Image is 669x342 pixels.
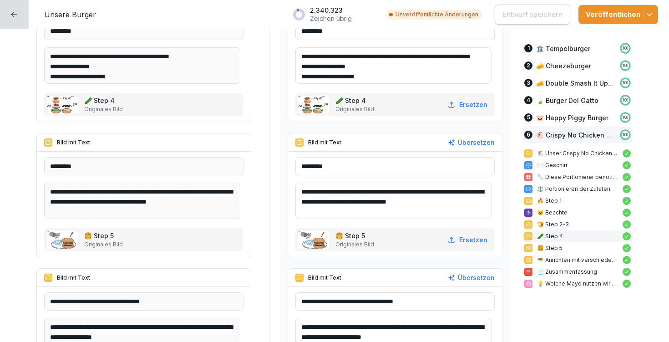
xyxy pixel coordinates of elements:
div: 3 [524,79,532,87]
p: 🍃 Burger Del Gatto [536,96,598,105]
p: 🍞 Step 2-3 [537,220,618,229]
p: 🐔 Crispy No Chicken Burger [536,130,615,140]
button: Entwurf speichern [495,5,570,25]
p: 🥒 Step 4 [335,96,374,105]
div: 6 [524,131,532,139]
div: 5 [524,113,532,122]
p: Zeichen übrig [310,15,352,23]
p: 100 [623,115,628,120]
div: 2 [524,61,532,70]
p: Entwurf speichern [502,10,563,20]
p: Bild mit Text [57,138,90,147]
p: Bild mit Text [57,274,90,282]
p: Ersetzen [459,100,487,109]
img: clbi25u6230o9n8wf4i6e05x.png [47,96,78,113]
p: 🐔 Unser Crispy No Chicken Burger [537,149,618,158]
p: 😺 Beachte [537,209,618,217]
div: 1 [524,44,532,52]
p: Ersetzen [459,235,487,245]
img: ikczws54oda8z6eymku2nqvg.png [298,231,329,249]
div: 4 [524,96,532,104]
p: Unsere Burger [44,9,96,20]
p: Bild mit Text [308,274,341,282]
p: 2.340.323 [310,6,352,15]
p: 📃 Zusammenfassung [537,268,618,276]
p: 🍔 Step 5 [537,244,618,252]
p: 🍽️ Geschirr [537,161,618,169]
p: Originales Bild [335,105,374,113]
p: 🥒 Step 4 [84,96,123,105]
p: 100 [623,132,628,138]
p: 🍔 Step 5 [84,231,123,240]
img: clbi25u6230o9n8wf4i6e05x.png [298,96,329,113]
div: Veröffentlichen [586,10,651,20]
p: Originales Bild [84,240,123,249]
p: 100 [623,80,628,86]
button: Übersetzen [448,138,495,148]
img: ikczws54oda8z6eymku2nqvg.png [47,231,78,249]
p: 100 [623,46,628,51]
p: 100 [623,63,628,68]
p: 🥗 Anrichten mit verschiedenen Beilagen [537,256,618,264]
p: 100 [623,97,628,103]
p: 🔥 Step 1 [537,197,618,205]
p: Originales Bild [335,240,374,249]
p: 🥄 Diese Portionierer benötigst Du: [537,173,618,181]
button: Veröffentlichen [578,5,658,24]
p: 🐷 Happy Piggy Burger [536,113,608,123]
p: 💡 Welche Mayo nutzen wir für den Crispy No Chicken Burger? [537,280,618,288]
button: Übersetzen [448,273,495,283]
p: Originales Bild [84,105,123,113]
p: Unveröffentlichte Änderungen [395,10,478,19]
p: 🧀 Cheezeburger [536,61,591,71]
p: 🧀 Double Smash It Up Cheezeburger [536,78,615,88]
p: 🍔 Step 5 [335,231,374,240]
p: 🏛️ Tempelburger [536,44,590,53]
p: Bild mit Text [308,138,341,147]
button: 2.340.323Zeichen übrig [288,3,378,26]
p: ⚖️ Portionieren der Zutaten [537,185,618,193]
p: 🥒 Step 4 [537,232,618,240]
